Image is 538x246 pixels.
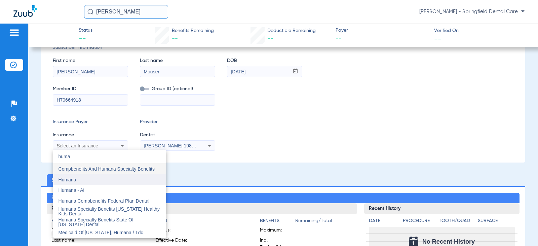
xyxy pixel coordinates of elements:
[53,150,166,164] input: dropdown search
[59,177,76,182] span: Humana
[59,166,155,172] span: Compbenefits And Humana Specialty Benefits
[59,198,150,204] span: Humana Compbenefits Federal Plan Dental
[59,187,84,193] span: Humana - Ai
[59,230,143,235] span: Medicaid Of [US_STATE], Humana / Tdc
[59,217,133,227] span: Humana Specialty Benefits State Of [US_STATE] Dental
[59,206,160,216] span: Humana Specialty Benefits [US_STATE] Healthy Kids Dental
